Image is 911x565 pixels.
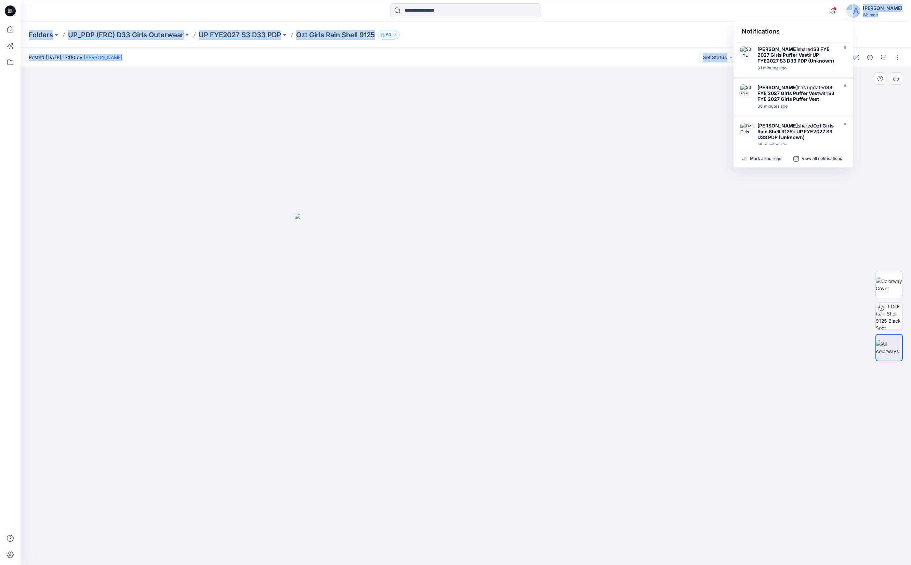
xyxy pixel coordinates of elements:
div: has updated with [757,84,836,102]
strong: UP FYE2027 S3 D33 PDP (Unknown) [757,129,832,140]
strong: S3 FYE 2027 Girls Puffer Vest [757,90,834,102]
div: shared in [757,123,836,140]
button: Details [864,52,875,63]
a: UP_PDP (FRC) D33 Girls Outerwear [68,30,184,40]
img: Ozt Girls Rain Shell 9125 Black Soot [876,303,902,329]
p: Mark all as read [750,156,781,162]
button: 50 [378,30,400,40]
div: [PERSON_NAME] [863,4,902,12]
p: 50 [386,31,391,39]
p: View all notifications [802,156,842,162]
strong: S3 FYE 2027 Girls Puffer Vest [757,84,832,96]
div: Friday, September 12, 2025 17:03 [757,142,836,147]
a: Folders [29,30,53,40]
strong: [PERSON_NAME] [757,123,798,129]
img: Colorway Cover [876,278,902,292]
span: Posted [DATE] 17:00 by [29,54,122,61]
img: All colorways [876,340,902,355]
strong: [PERSON_NAME] [757,84,798,90]
a: UP FYE2027 S3 D33 PDP [199,30,281,40]
div: Friday, September 12, 2025 17:21 [757,104,836,109]
img: S3 FYE 2027 Girls Puffer Vest [740,84,754,98]
img: avatar [846,4,860,18]
a: [PERSON_NAME] [84,54,122,60]
img: S3 FYE 2027 Girls Puffer Vest [740,46,754,60]
p: Ozt Girls Rain Shell 9125 [296,30,375,40]
div: shared in [757,46,836,64]
div: Walmart [863,12,902,17]
strong: [PERSON_NAME] [757,46,798,52]
div: Notifications [734,21,853,42]
img: Ozt Girls Rain Shell 9125 [740,123,754,136]
strong: S3 FYE 2027 Girls Puffer Vest [757,46,830,58]
strong: Ozt Girls Rain Shell 9125 [757,123,834,134]
strong: UP FYE2027 S3 D33 PDP (Unknown) [757,52,834,64]
div: Friday, September 12, 2025 17:27 [757,66,836,70]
